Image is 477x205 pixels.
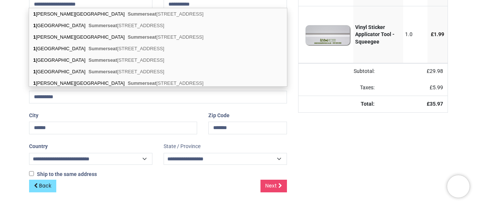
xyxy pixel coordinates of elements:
[29,109,38,122] label: City
[29,43,287,54] div: [GEOGRAPHIC_DATA]
[33,23,36,28] b: 1
[427,68,443,74] span: £
[29,66,287,77] div: [GEOGRAPHIC_DATA]
[88,57,117,63] b: Summerseat
[208,109,230,122] label: Zip Code
[29,20,287,31] div: [GEOGRAPHIC_DATA]
[29,180,56,192] a: Back
[29,8,287,20] div: [PERSON_NAME][GEOGRAPHIC_DATA]
[361,101,375,107] strong: Total:
[33,11,36,17] b: 1
[88,46,117,51] b: Summerseat
[33,57,36,63] b: 1
[88,46,164,51] span: [STREET_ADDRESS]
[39,182,51,189] span: Back
[298,63,379,80] td: Subtotal:
[29,8,287,87] div: address list
[430,84,443,90] span: £
[88,23,164,28] span: [STREET_ADDRESS]
[88,57,164,63] span: [STREET_ADDRESS]
[33,34,36,40] b: 1
[128,11,203,17] span: [STREET_ADDRESS]
[434,31,444,37] span: 1.99
[430,68,443,74] span: 29.98
[33,80,36,86] b: 1
[128,80,203,86] span: [STREET_ADDRESS]
[128,34,203,40] span: [STREET_ADDRESS]
[355,24,395,45] strong: Vinyl Sticker Applicator Tool - Squeegee
[29,77,287,89] div: [PERSON_NAME][GEOGRAPHIC_DATA]
[88,69,164,74] span: [STREET_ADDRESS]
[29,54,287,66] div: [GEOGRAPHIC_DATA]
[431,31,444,37] span: £
[128,11,157,17] b: Summerseat
[260,180,287,192] a: Next
[298,80,379,96] td: Taxes:
[88,69,117,74] b: Summerseat
[447,175,470,198] iframe: Brevo live chat
[33,46,36,51] b: 1
[88,23,117,28] b: Summerseat
[433,84,443,90] span: 5.99
[265,182,277,189] span: Next
[29,171,34,176] input: Ship to the same address
[29,31,287,43] div: [PERSON_NAME][GEOGRAPHIC_DATA]
[29,140,48,153] label: Country
[128,80,157,86] b: Summerseat
[33,69,36,74] b: 1
[164,140,200,153] label: State / Province
[29,171,97,178] label: Ship to the same address
[430,101,443,107] span: 35.97
[304,11,352,58] img: [ALIB_APPLICATOR] Vinyl Sticker Applicator Tool - Squeegee
[427,101,443,107] strong: £
[128,34,157,40] b: Summerseat
[405,31,426,38] div: 1.0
